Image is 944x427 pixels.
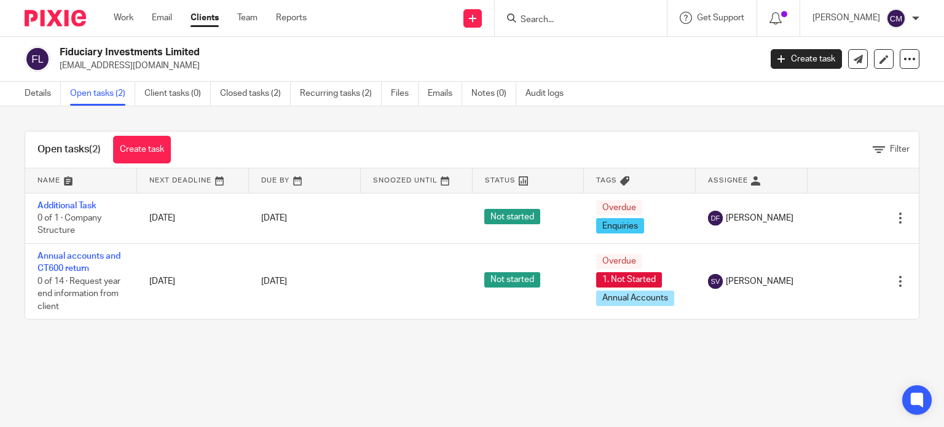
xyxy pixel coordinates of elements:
span: 1. Not Started [596,272,662,288]
img: svg%3E [708,211,723,225]
h2: Fiduciary Investments Limited [60,46,614,59]
p: [PERSON_NAME] [812,12,880,24]
a: Emails [428,82,462,106]
a: Client tasks (0) [144,82,211,106]
span: 0 of 1 · Company Structure [37,214,101,235]
a: Open tasks (2) [70,82,135,106]
span: Tags [596,177,617,184]
a: Closed tasks (2) [220,82,291,106]
a: Additional Task [37,202,96,210]
span: Not started [484,272,540,288]
a: Clients [191,12,219,24]
a: Reports [276,12,307,24]
a: Notes (0) [471,82,516,106]
a: Annual accounts and CT600 return [37,252,120,273]
span: 0 of 14 · Request year end information from client [37,277,120,311]
span: Snoozed Until [373,177,438,184]
span: Annual Accounts [596,291,674,306]
a: Create task [113,136,171,163]
img: svg%3E [886,9,906,28]
span: Status [485,177,516,184]
span: (2) [89,144,101,154]
span: [PERSON_NAME] [726,212,793,224]
span: Not started [484,209,540,224]
img: Pixie [25,10,86,26]
a: Details [25,82,61,106]
a: Email [152,12,172,24]
a: Create task [771,49,842,69]
img: svg%3E [25,46,50,72]
a: Recurring tasks (2) [300,82,382,106]
p: [EMAIL_ADDRESS][DOMAIN_NAME] [60,60,752,72]
img: svg%3E [708,274,723,289]
td: [DATE] [137,243,249,319]
span: Get Support [697,14,744,22]
span: [DATE] [261,214,287,222]
a: Files [391,82,419,106]
span: [PERSON_NAME] [726,275,793,288]
a: Work [114,12,133,24]
h1: Open tasks [37,143,101,156]
a: Audit logs [525,82,573,106]
a: Team [237,12,258,24]
span: Enquiries [596,218,644,233]
span: Filter [890,145,910,154]
span: Overdue [596,200,642,215]
span: [DATE] [261,277,287,286]
span: Overdue [596,254,642,269]
td: [DATE] [137,193,249,243]
input: Search [519,15,630,26]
